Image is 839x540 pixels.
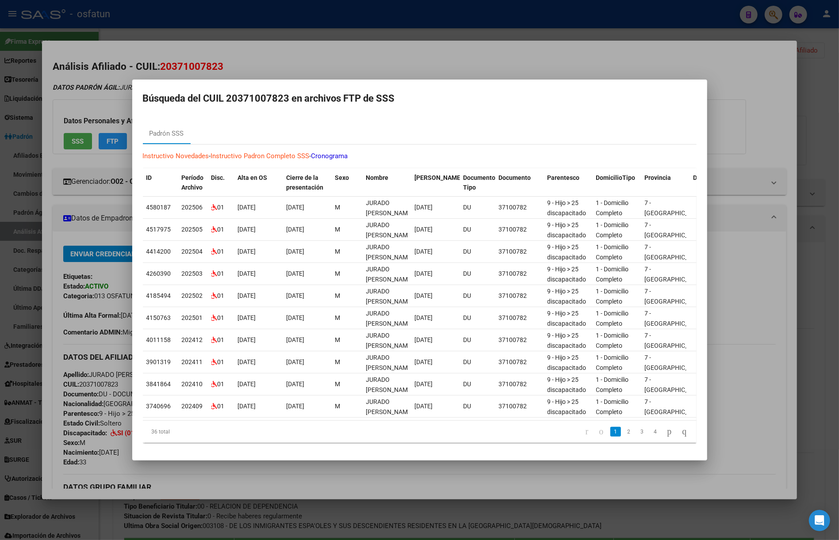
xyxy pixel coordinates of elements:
[415,403,433,410] span: [DATE]
[544,168,593,198] datatable-header-cell: Parentesco
[149,129,184,139] div: Padrón SSS
[182,270,203,277] span: 202503
[238,226,256,233] span: [DATE]
[499,313,540,323] div: 37100782
[211,152,310,160] a: Instructivo Padron Completo SSS
[596,354,629,371] span: 1 - Domicilio Completo
[238,403,256,410] span: [DATE]
[287,358,305,365] span: [DATE]
[238,336,256,343] span: [DATE]
[415,314,433,321] span: [DATE]
[182,314,203,321] span: 202501
[146,204,171,211] span: 4580187
[287,174,324,191] span: Cierre de la presentación
[415,174,464,181] span: [PERSON_NAME].
[143,90,697,107] h2: Búsqueda del CUIL 20371007823 en archivos FTP de SSS
[146,270,171,277] span: 4260390
[663,427,676,437] a: go to next page
[645,288,705,305] span: 7 - [GEOGRAPHIC_DATA]
[287,248,305,255] span: [DATE]
[143,152,209,160] a: Instructivo Novedades
[499,202,540,213] div: 37100782
[211,335,231,345] div: 01
[548,221,586,239] span: 9 - Hijo > 25 discapacitado
[596,398,629,415] span: 1 - Domicilio Completo
[464,269,492,279] div: DU
[637,427,647,437] a: 3
[548,310,586,327] span: 9 - Hijo > 25 discapacitado
[464,335,492,345] div: DU
[645,266,705,283] span: 7 - [GEOGRAPHIC_DATA]
[650,427,661,437] a: 4
[645,243,705,261] span: 7 - [GEOGRAPHIC_DATA]
[499,335,540,345] div: 37100782
[143,151,697,161] p: - -
[596,199,629,217] span: 1 - Domicilio Completo
[548,398,586,415] span: 9 - Hijo > 25 discapacitado
[548,174,580,181] span: Parentesco
[211,401,231,411] div: 01
[366,310,414,327] span: JURADO JOAQUIN NICOLAS
[415,292,433,299] span: [DATE]
[335,403,341,410] span: M
[335,336,341,343] span: M
[287,403,305,410] span: [DATE]
[287,314,305,321] span: [DATE]
[548,354,586,371] span: 9 - Hijo > 25 discapacitado
[645,376,705,393] span: 7 - [GEOGRAPHIC_DATA]
[464,224,492,235] div: DU
[645,310,705,327] span: 7 - [GEOGRAPHIC_DATA]
[415,204,433,211] span: [DATE]
[211,247,231,257] div: 01
[182,226,203,233] span: 202505
[366,354,414,371] span: JURADO JOAQUIN NICOLAS
[624,427,634,437] a: 2
[234,168,283,198] datatable-header-cell: Alta en OS
[366,332,414,349] span: JURADO JOAQUIN NICOLAS
[636,424,649,439] li: page 3
[146,226,171,233] span: 4517975
[283,168,332,198] datatable-header-cell: Cierre de la presentación
[548,266,586,283] span: 9 - Hijo > 25 discapacitado
[335,174,349,181] span: Sexo
[211,357,231,367] div: 01
[593,168,641,198] datatable-header-cell: DomicilioTipo
[335,358,341,365] span: M
[182,336,203,343] span: 202412
[366,243,414,261] span: JURADO JOAQUIN NICOLAS
[211,313,231,323] div: 01
[143,168,178,198] datatable-header-cell: ID
[366,288,414,305] span: JURADO JOAQUIN NICOLAS
[548,288,586,305] span: 9 - Hijo > 25 discapacitado
[464,401,492,411] div: DU
[495,168,544,198] datatable-header-cell: Documento
[596,310,629,327] span: 1 - Domicilio Completo
[182,204,203,211] span: 202506
[146,403,171,410] span: 3740696
[415,380,433,388] span: [DATE]
[146,292,171,299] span: 4185494
[596,376,629,393] span: 1 - Domicilio Completo
[499,291,540,301] div: 37100782
[146,380,171,388] span: 3841864
[182,403,203,410] span: 202409
[548,332,586,349] span: 9 - Hijo > 25 discapacitado
[499,224,540,235] div: 37100782
[645,174,671,181] span: Provincia
[678,427,691,437] a: go to last page
[415,270,433,277] span: [DATE]
[238,358,256,365] span: [DATE]
[460,168,495,198] datatable-header-cell: Documento Tipo
[238,174,268,181] span: Alta en OS
[146,174,152,181] span: ID
[238,270,256,277] span: [DATE]
[622,424,636,439] li: page 2
[287,380,305,388] span: [DATE]
[610,427,621,437] a: 1
[146,358,171,365] span: 3901319
[211,202,231,213] div: 01
[645,354,705,371] span: 7 - [GEOGRAPHIC_DATA]
[335,380,341,388] span: M
[335,204,341,211] span: M
[178,168,208,198] datatable-header-cell: Período Archivo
